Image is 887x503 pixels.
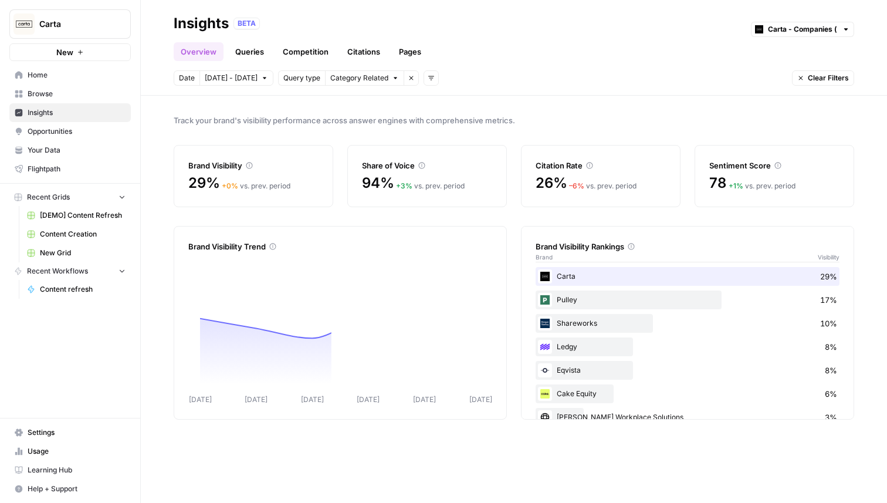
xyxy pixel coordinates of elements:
[28,107,126,118] span: Insights
[276,42,336,61] a: Competition
[536,337,839,356] div: Ledgy
[9,188,131,206] button: Recent Grids
[413,395,436,404] tspan: [DATE]
[199,70,273,86] button: [DATE] - [DATE]
[9,160,131,178] a: Flightpath
[536,252,553,262] span: Brand
[808,73,849,83] span: Clear Filters
[205,73,258,83] span: [DATE] - [DATE]
[301,395,324,404] tspan: [DATE]
[28,484,126,494] span: Help + Support
[768,23,837,35] input: Carta - Companies (cap table)
[357,395,380,404] tspan: [DATE]
[39,18,110,30] span: Carta
[27,192,70,202] span: Recent Grids
[22,280,131,299] a: Content refresh
[40,248,126,258] span: New Grid
[9,9,131,39] button: Workspace: Carta
[56,46,73,58] span: New
[729,181,795,191] div: vs. prev. period
[9,103,131,122] a: Insights
[825,341,837,353] span: 8%
[174,14,229,33] div: Insights
[28,126,126,137] span: Opportunities
[536,314,839,333] div: Shareworks
[536,291,839,309] div: Pulley
[40,284,126,295] span: Content refresh
[28,89,126,99] span: Browse
[536,174,567,193] span: 26%
[22,225,131,244] a: Content Creation
[245,395,268,404] tspan: [DATE]
[9,262,131,280] button: Recent Workflows
[9,85,131,103] a: Browse
[188,174,219,193] span: 29%
[28,446,126,457] span: Usage
[13,13,35,35] img: Carta Logo
[538,363,552,377] img: ojwm89iittpj2j2x5tgvhrn984bb
[222,181,290,191] div: vs. prev. period
[396,181,412,190] span: + 3 %
[28,70,126,80] span: Home
[709,160,839,171] div: Sentiment Score
[222,181,238,190] span: + 0 %
[189,395,212,404] tspan: [DATE]
[818,252,839,262] span: Visibility
[40,210,126,221] span: [DEMO] Content Refresh
[340,42,387,61] a: Citations
[9,122,131,141] a: Opportunities
[536,160,666,171] div: Citation Rate
[9,141,131,160] a: Your Data
[538,293,552,307] img: u02qnnqpa7ceiw6p01io3how8agt
[825,411,837,423] span: 3%
[396,181,465,191] div: vs. prev. period
[362,174,394,193] span: 94%
[729,181,743,190] span: + 1 %
[825,388,837,400] span: 6%
[538,316,552,330] img: co3w649im0m6efu8dv1ax78du890
[825,364,837,376] span: 8%
[28,164,126,174] span: Flightpath
[188,160,319,171] div: Brand Visibility
[27,266,88,276] span: Recent Workflows
[9,66,131,85] a: Home
[792,70,854,86] button: Clear Filters
[820,318,837,329] span: 10%
[174,42,224,61] a: Overview
[228,42,271,61] a: Queries
[233,18,260,29] div: BETA
[28,145,126,156] span: Your Data
[330,73,388,83] span: Category Related
[9,461,131,480] a: Learning Hub
[536,408,839,427] div: [PERSON_NAME] Workplace Solutions
[569,181,637,191] div: vs. prev. period
[174,114,854,126] span: Track your brand's visibility performance across answer engines with comprehensive metrics.
[536,267,839,286] div: Carta
[188,241,492,252] div: Brand Visibility Trend
[392,42,428,61] a: Pages
[569,181,584,190] span: – 6 %
[536,361,839,380] div: Eqvista
[179,73,195,83] span: Date
[9,480,131,498] button: Help + Support
[536,384,839,403] div: Cake Equity
[40,229,126,239] span: Content Creation
[28,465,126,475] span: Learning Hub
[9,442,131,461] a: Usage
[283,73,320,83] span: Query type
[538,387,552,401] img: fe4fikqdqe1bafe3px4l1blbafc7
[820,294,837,306] span: 17%
[538,340,552,354] img: 4pynuglrc3sixi0so0f0dcx4ule5
[469,395,492,404] tspan: [DATE]
[362,160,492,171] div: Share of Voice
[22,206,131,225] a: [DEMO] Content Refresh
[9,43,131,61] button: New
[536,241,839,252] div: Brand Visibility Rankings
[820,271,837,282] span: 29%
[9,423,131,442] a: Settings
[22,244,131,262] a: New Grid
[28,427,126,438] span: Settings
[538,269,552,283] img: c35yeiwf0qjehltklbh57st2xhbo
[709,174,726,193] span: 78
[325,70,404,86] button: Category Related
